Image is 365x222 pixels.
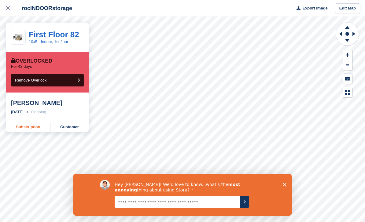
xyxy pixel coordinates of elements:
[343,60,352,70] button: Zoom Out
[11,32,25,43] img: 50-sqft-unit.jpg
[302,5,327,11] span: Export Image
[50,122,89,132] a: Customer
[26,111,29,113] img: arrow-right-light-icn-cde0832a797a2874e46488d9cf13f60e5c3a73dbe684e267c42b8395dfbc2abf.svg
[343,74,352,84] button: Keyboard Shortcuts
[343,87,352,97] button: Map Legend
[11,99,84,107] div: [PERSON_NAME]
[11,74,84,86] button: Remove Overlock
[11,58,52,64] div: Overlocked
[29,39,68,44] a: 10x5 - Indoor, 1st floor
[335,3,360,13] a: Edit Map
[73,174,292,216] iframe: Survey by David from Stora
[293,3,328,13] button: Export Image
[343,50,352,60] button: Zoom In
[15,78,46,82] span: Remove Overlock
[11,109,24,115] div: [DATE]
[6,122,50,132] a: Subscription
[29,30,79,39] a: First Floor 82
[31,109,46,115] div: Ongoing
[11,64,32,69] p: For 43 days
[16,5,72,12] div: rocINDOORstorage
